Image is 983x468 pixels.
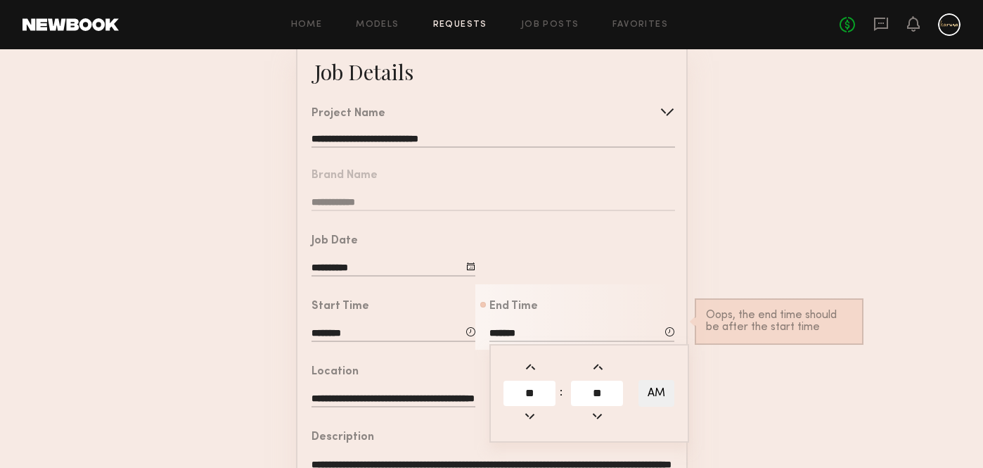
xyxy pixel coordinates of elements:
[489,301,538,312] div: End Time
[311,236,358,247] div: Job Date
[706,310,852,334] div: Oops, the end time should be after the start time
[311,108,385,120] div: Project Name
[291,20,323,30] a: Home
[612,20,668,30] a: Favorites
[314,58,413,86] div: Job Details
[521,20,579,30] a: Job Posts
[356,20,399,30] a: Models
[433,20,487,30] a: Requests
[311,367,359,378] div: Location
[311,301,369,312] div: Start Time
[559,379,569,407] td: :
[638,380,674,407] button: AM
[311,432,374,443] div: Description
